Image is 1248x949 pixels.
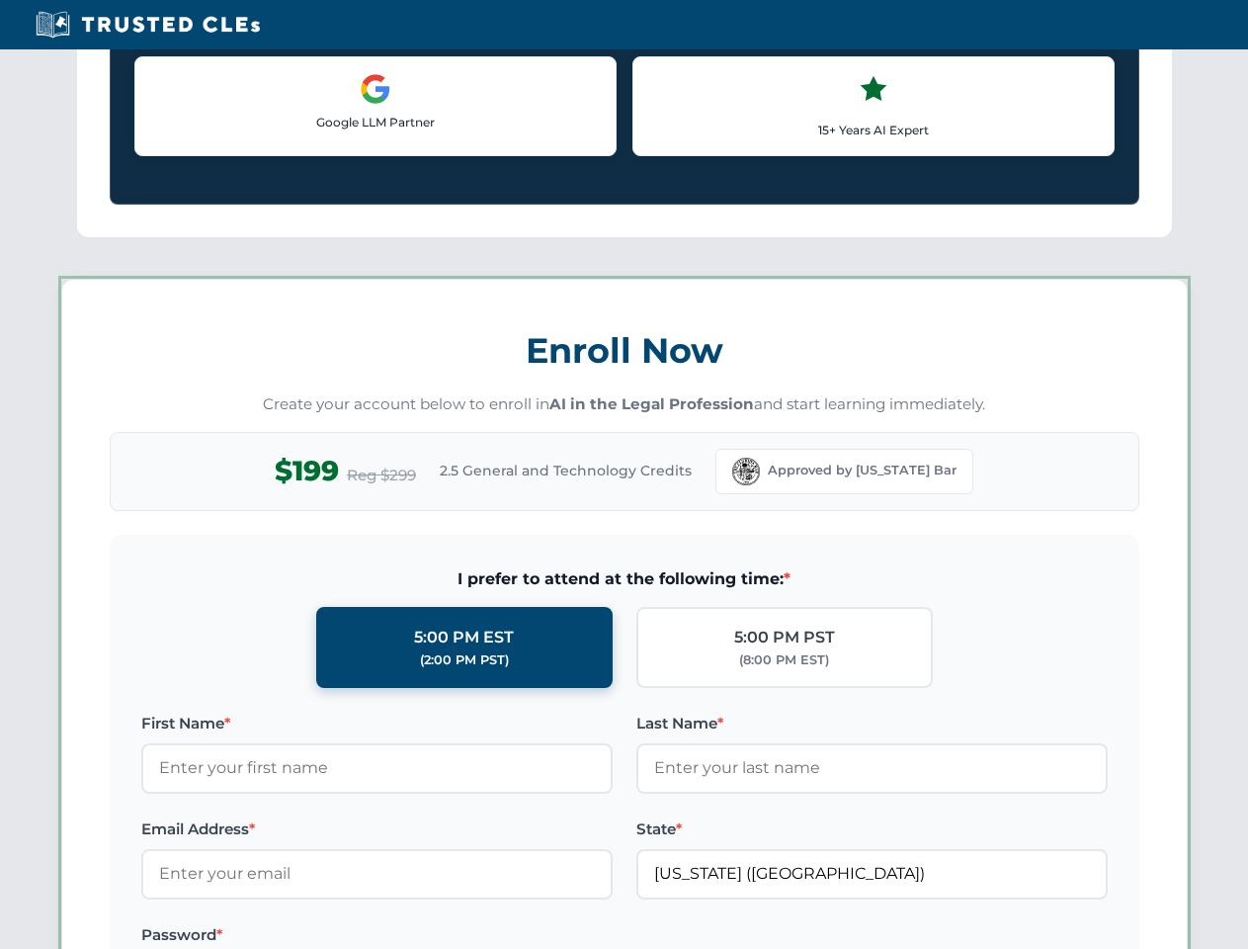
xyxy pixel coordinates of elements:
span: Reg $299 [347,464,416,487]
label: State [636,818,1108,841]
img: Trusted CLEs [30,10,266,40]
div: (8:00 PM EST) [739,650,829,670]
p: Create your account below to enroll in and start learning immediately. [110,393,1139,416]
input: Enter your last name [636,743,1108,793]
h3: Enroll Now [110,319,1139,382]
input: Florida (FL) [636,849,1108,899]
span: Approved by [US_STATE] Bar [768,461,957,480]
p: Google LLM Partner [151,113,600,131]
strong: AI in the Legal Profession [549,394,754,413]
span: 2.5 General and Technology Credits [440,460,692,481]
span: I prefer to attend at the following time: [141,566,1108,592]
label: Last Name [636,712,1108,735]
p: 15+ Years AI Expert [649,121,1098,139]
label: First Name [141,712,613,735]
img: Florida Bar [732,458,760,485]
div: 5:00 PM PST [734,625,835,650]
input: Enter your first name [141,743,613,793]
input: Enter your email [141,849,613,899]
span: $199 [275,449,339,493]
img: Google [360,73,391,105]
label: Email Address [141,818,613,841]
div: 5:00 PM EST [414,625,514,650]
label: Password [141,923,613,947]
div: (2:00 PM PST) [420,650,509,670]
